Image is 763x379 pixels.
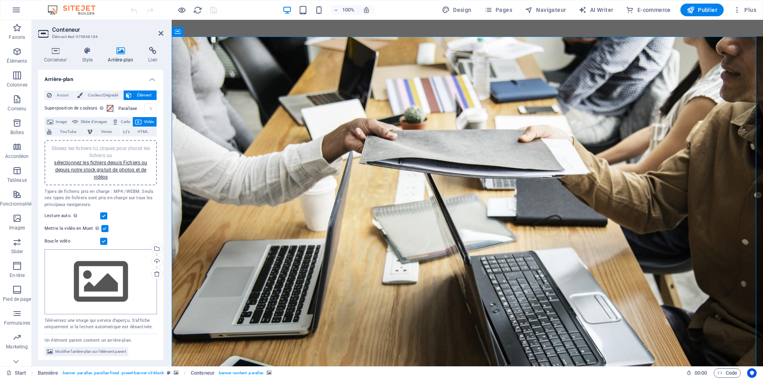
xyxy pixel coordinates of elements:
span: Navigateur [525,6,566,14]
span: HTML [132,127,154,137]
span: Plus [733,6,756,14]
button: Image [45,117,69,127]
a: Cliquez pour annuler la sélection. Double-cliquez pour ouvrir Pages. [6,368,26,378]
button: Couleur/Dégradé [75,90,124,100]
div: Sélectionnez les fichiers depuis le Gestionnaire de fichiers, les photos du stock ou téléversez u... [45,249,157,314]
span: Aucun [54,90,72,100]
h6: 100% [342,5,355,15]
button: Carte [110,117,132,127]
span: Slider d'images [81,117,107,127]
span: Cliquez pour sélectionner. Double-cliquez pour modifier. [191,368,215,378]
span: Modifier l'arrière-plan sur l'élément parent [55,347,126,356]
div: Design (Ctrl+Alt+Y) [439,4,475,16]
button: Slider d'images [70,117,109,127]
button: Modifier l'arrière-plan sur l'élément parent [45,347,128,356]
img: Editor Logo [46,5,105,15]
button: Aucun [45,90,74,100]
h4: Arrière-plan [102,47,142,63]
a: sélectionnez les fichiers depuis Fichiers ou depuis notre stock gratuit de photos et de vidéos [54,160,147,180]
span: E-commerce [626,6,670,14]
p: Favoris [9,34,25,40]
button: Cliquez ici pour quitter le mode Aperçu et poursuivre l'édition. [177,5,186,15]
span: Glissez les fichiers ici, cliquez pour choisir les fichiers ou [52,146,150,180]
label: Parallaxe [118,106,144,111]
span: Vimeo [95,127,118,137]
button: reload [193,5,202,15]
span: Pages [484,6,512,14]
span: Image [56,117,67,127]
button: Pages [481,4,515,16]
p: Marketing [6,344,28,350]
p: Formulaires [4,320,30,326]
h4: Arrière-plan [38,70,163,84]
span: . banner .parallax .parallax-fixed .preset-banner-v3-klank [61,368,163,378]
button: Plus [730,4,759,16]
span: 00 00 [695,368,707,378]
span: AI Writer [579,6,613,14]
label: Lecture auto. [45,211,100,221]
p: Éléments [7,58,27,64]
div: % [145,104,157,114]
span: Cliquez pour sélectionner. Double-cliquez pour modifier. [38,368,58,378]
button: YouTube [45,127,84,137]
span: VIdéo [144,117,154,127]
i: Cet élément est une présélection personnalisable. [167,371,170,375]
label: Superposition de couleurs [45,104,106,113]
i: Actualiser la page [193,6,202,15]
span: YouTube [54,127,82,137]
button: HTML [121,127,157,137]
p: Tableaux [7,177,27,183]
button: Navigateur [522,4,569,16]
button: Élément [124,90,157,100]
button: 100% [330,5,358,15]
p: Accordéon [5,153,29,160]
label: Boucle vidéo [45,237,100,246]
p: En-tête [10,272,25,279]
p: Colonnes [7,82,27,88]
p: Pied de page [3,296,31,302]
span: Élément [134,90,154,100]
h4: Style [76,47,102,63]
h4: Conteneur [38,47,76,63]
h2: Conteneur [52,26,163,33]
span: Publier [687,6,717,14]
button: Code [714,368,741,378]
span: Carte [121,117,130,127]
h4: Lien [142,47,163,63]
div: Téléversez une image qui servira d'aperçu. S'affiche uniquement si la lecture automatique est dés... [45,317,157,331]
button: VIdéo [133,117,157,127]
p: Contenu [8,106,26,112]
h6: Durée de la session [686,368,707,378]
p: Slider [11,248,23,255]
button: E-commerce [623,4,674,16]
button: AI Writer [575,4,616,16]
span: Design [442,6,472,14]
button: Usercentrics [747,368,757,378]
nav: breadcrumb [38,368,272,378]
div: Un élément parent contient un arrière-plan. [45,334,157,344]
span: Code [717,368,737,378]
i: Cet élément contient un arrière-plan. [174,371,178,375]
i: Cet élément contient un arrière-plan. [267,371,271,375]
span: Couleur/Dégradé [85,90,121,100]
span: : [700,370,701,376]
div: Types de fichiers pris en charge : MP4 /WEBM. Seuls ces types de fichiers sont pris en charge sur... [45,189,157,208]
span: . banner-content .parallax [218,368,263,378]
button: Vimeo [85,127,120,137]
button: Publier [680,4,724,16]
h3: Élément #ed-979848184 [52,33,147,40]
label: Mettre la vidéo en Muet [45,224,101,233]
i: Lors du redimensionnement, ajuster automatiquement le niveau de zoom en fonction de l'appareil sé... [363,6,370,13]
p: Boîtes [10,129,24,136]
button: Design [439,4,475,16]
p: Images [9,225,25,231]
